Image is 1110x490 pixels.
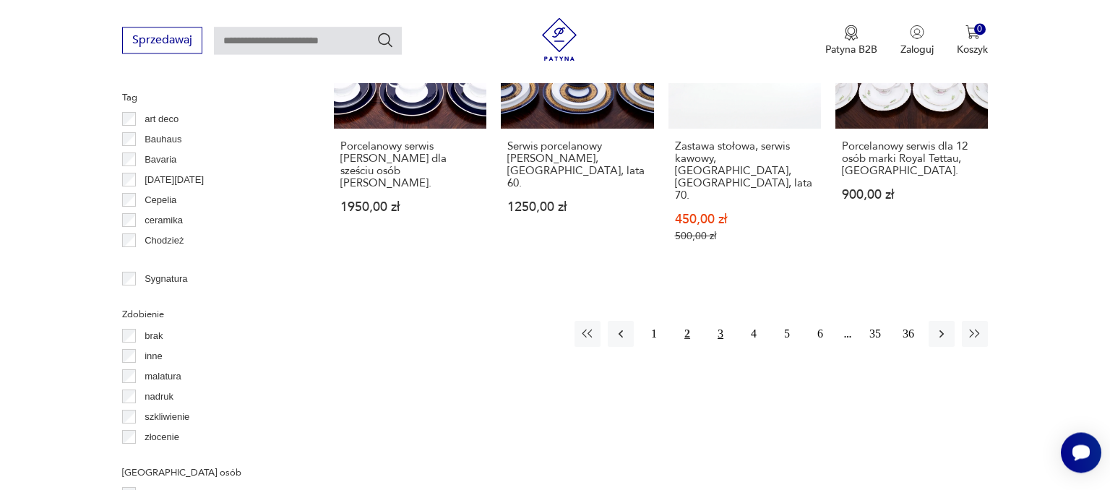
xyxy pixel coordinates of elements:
p: Koszyk [957,43,988,56]
p: Bauhaus [145,132,181,147]
h3: Porcelanowy serwis [PERSON_NAME] dla sześciu osób [PERSON_NAME]. [340,140,480,189]
p: brak [145,328,163,344]
p: Zdobienie [122,306,299,322]
button: 0Koszyk [957,25,988,56]
button: 5 [774,321,800,347]
button: 6 [807,321,833,347]
img: Patyna - sklep z meblami i dekoracjami vintage [538,17,581,61]
div: 0 [974,23,986,35]
p: Cepelia [145,192,176,208]
a: Sprzedawaj [122,36,202,46]
button: 4 [741,321,767,347]
a: Ikona medaluPatyna B2B [825,25,877,56]
p: [GEOGRAPHIC_DATA] osób [122,465,299,481]
h3: Zastawa stołowa, serwis kawowy, [GEOGRAPHIC_DATA], [GEOGRAPHIC_DATA], lata 70. [675,140,814,202]
button: Patyna B2B [825,25,877,56]
iframe: Smartsupp widget button [1061,432,1101,473]
p: Zaloguj [900,43,934,56]
p: malatura [145,369,181,384]
p: nadruk [145,389,173,405]
p: Ćmielów [145,253,181,269]
p: Sygnatura [145,271,187,287]
p: Tag [122,90,299,106]
h3: Serwis porcelanowy [PERSON_NAME], [GEOGRAPHIC_DATA], lata 60. [507,140,647,189]
img: Ikona koszyka [965,25,980,39]
p: złocenie [145,429,179,445]
button: 3 [707,321,733,347]
p: 1950,00 zł [340,201,480,213]
p: szkliwienie [145,409,189,425]
button: 36 [895,321,921,347]
p: Chodzież [145,233,184,249]
button: Szukaj [377,31,394,48]
p: ceramika [145,212,183,228]
button: 1 [641,321,667,347]
p: 900,00 zł [842,189,981,201]
p: inne [145,348,163,364]
p: Bavaria [145,152,176,168]
p: 450,00 zł [675,213,814,225]
p: [DATE][DATE] [145,172,204,188]
button: 35 [862,321,888,347]
button: Zaloguj [900,25,934,56]
img: Ikonka użytkownika [910,25,924,39]
button: Sprzedawaj [122,27,202,53]
img: Ikona medalu [844,25,859,40]
p: art deco [145,111,178,127]
p: 1250,00 zł [507,201,647,213]
p: 500,00 zł [675,230,814,242]
h3: Porcelanowy serwis dla 12 osób marki Royal Tettau, [GEOGRAPHIC_DATA]. [842,140,981,177]
p: Patyna B2B [825,43,877,56]
button: 2 [674,321,700,347]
